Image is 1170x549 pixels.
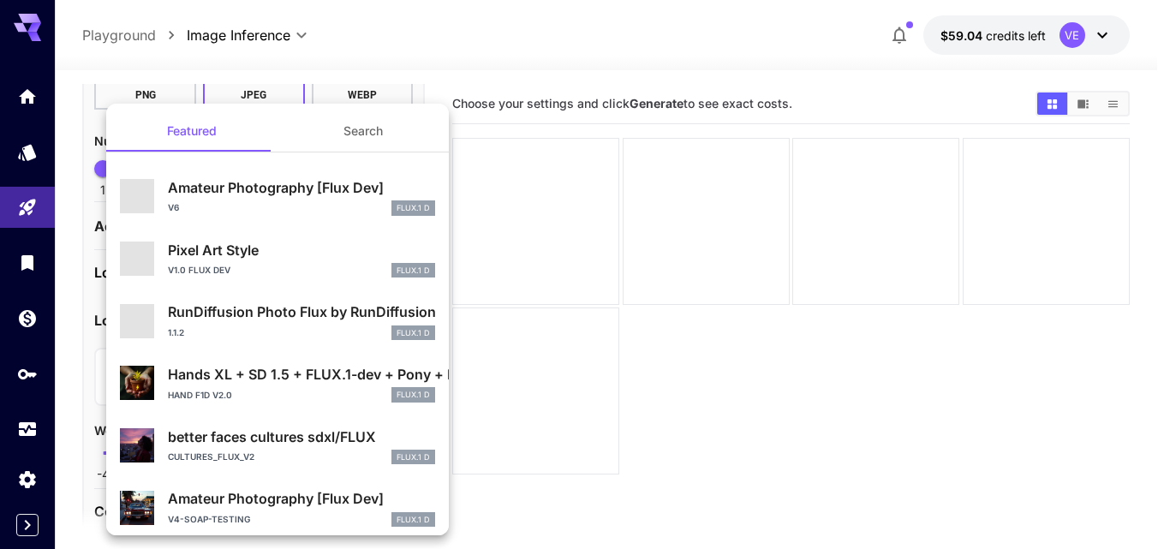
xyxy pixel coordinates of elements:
div: RunDiffusion Photo Flux by RunDiffusion1.1.2FLUX.1 D [120,295,435,347]
p: Amateur Photography [Flux Dev] [168,488,435,509]
p: 1.1.2 [168,326,184,339]
p: FLUX.1 D [397,451,430,463]
p: v6 [168,201,179,214]
p: FLUX.1 D [397,514,430,526]
p: Hand F1D v2.0 [168,389,232,402]
p: Hands XL + SD 1.5 + FLUX.1-dev + Pony + Illustrious [168,364,435,385]
div: better faces cultures sdxl/FLUXcultures_flux_v2FLUX.1 D [120,420,435,472]
div: Amateur Photography [Flux Dev]v4-soap-testingFLUX.1 D [120,481,435,534]
div: Hands XL + SD 1.5 + FLUX.1-dev + Pony + IllustriousHand F1D v2.0FLUX.1 D [120,357,435,409]
div: Amateur Photography [Flux Dev]v6FLUX.1 D [120,170,435,223]
p: cultures_flux_v2 [168,451,254,463]
p: RunDiffusion Photo Flux by RunDiffusion [168,301,435,322]
p: FLUX.1 D [397,389,430,401]
p: better faces cultures sdxl/FLUX [168,427,435,447]
p: FLUX.1 D [397,265,430,277]
p: FLUX.1 D [397,202,430,214]
p: Amateur Photography [Flux Dev] [168,177,435,198]
p: FLUX.1 D [397,327,430,339]
p: v4-soap-testing [168,513,250,526]
p: Pixel Art Style [168,240,435,260]
button: Search [278,110,449,152]
button: Featured [106,110,278,152]
div: Pixel Art Stylev1.0 Flux DevFLUX.1 D [120,233,435,285]
p: v1.0 Flux Dev [168,264,230,277]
